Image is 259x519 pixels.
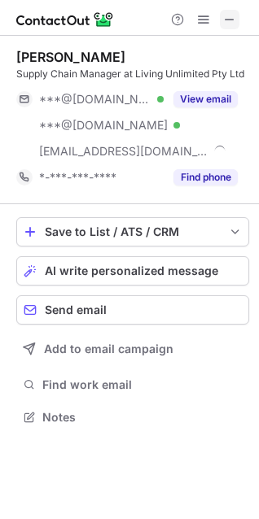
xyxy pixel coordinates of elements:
button: Add to email campaign [16,334,249,364]
button: save-profile-one-click [16,217,249,246]
span: AI write personalized message [45,264,218,277]
span: [EMAIL_ADDRESS][DOMAIN_NAME] [39,144,209,159]
span: ***@[DOMAIN_NAME] [39,92,151,107]
button: AI write personalized message [16,256,249,286]
span: Find work email [42,377,243,392]
span: Notes [42,410,243,425]
button: Notes [16,406,249,429]
button: Reveal Button [173,169,238,185]
span: Add to email campaign [44,342,173,355]
button: Send email [16,295,249,325]
div: [PERSON_NAME] [16,49,125,65]
span: Send email [45,303,107,316]
button: Reveal Button [173,91,238,107]
div: Save to List / ATS / CRM [45,225,221,238]
button: Find work email [16,373,249,396]
img: ContactOut v5.3.10 [16,10,114,29]
span: ***@[DOMAIN_NAME] [39,118,168,133]
div: Supply Chain Manager at Living Unlimited Pty Ltd [16,67,249,81]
